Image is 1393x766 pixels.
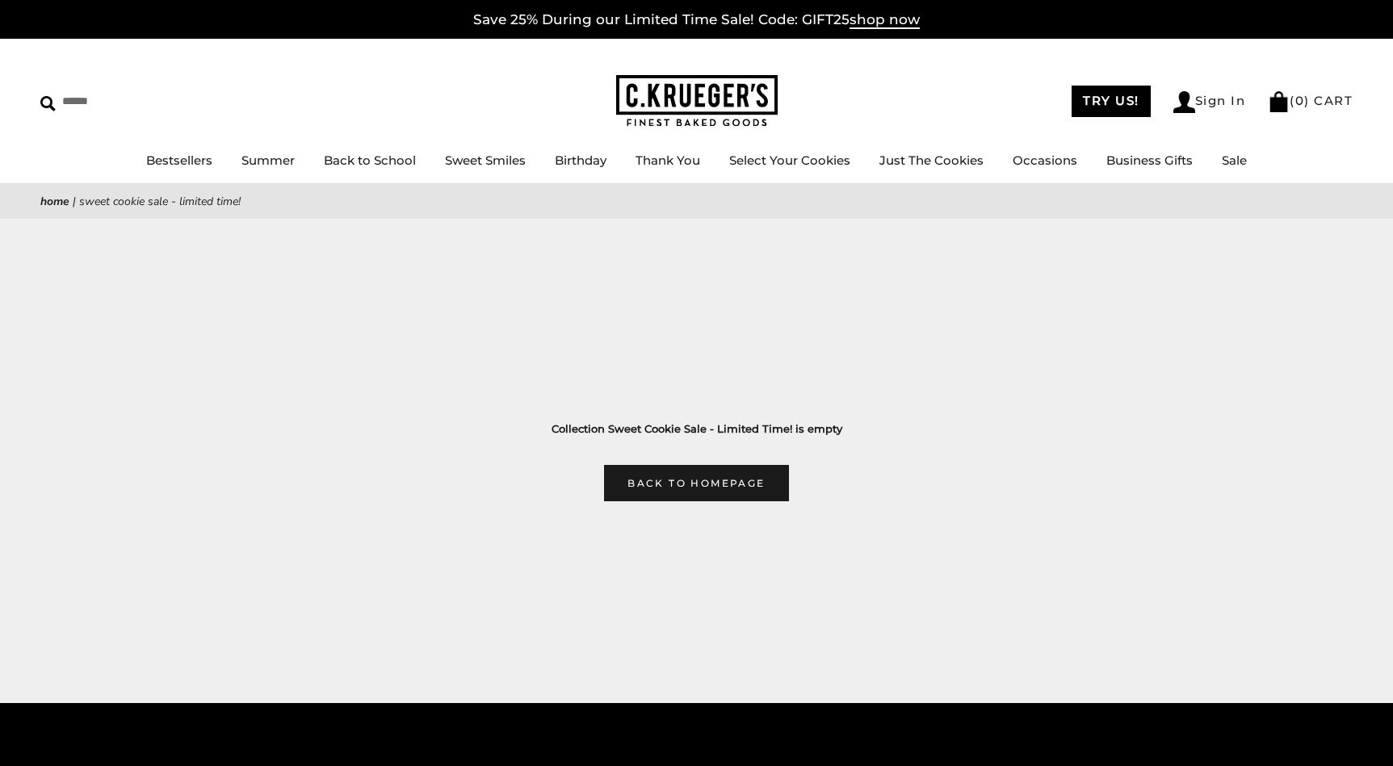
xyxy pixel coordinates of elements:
[65,421,1328,437] h3: Collection Sweet Cookie Sale - Limited Time! is empty
[636,153,700,168] a: Thank You
[1268,93,1353,108] a: (0) CART
[616,75,778,128] img: C.KRUEGER'S
[1295,93,1305,108] span: 0
[324,153,416,168] a: Back to School
[79,194,241,209] span: Sweet Cookie Sale - Limited Time!
[1173,91,1195,113] img: Account
[1106,153,1193,168] a: Business Gifts
[40,89,233,114] input: Search
[40,194,69,209] a: Home
[555,153,606,168] a: Birthday
[73,194,76,209] span: |
[1072,86,1151,117] a: TRY US!
[1173,91,1246,113] a: Sign In
[40,96,56,111] img: Search
[1268,91,1290,112] img: Bag
[850,11,920,29] span: shop now
[1222,153,1247,168] a: Sale
[879,153,984,168] a: Just The Cookies
[445,153,526,168] a: Sweet Smiles
[1013,153,1077,168] a: Occasions
[146,153,212,168] a: Bestsellers
[729,153,850,168] a: Select Your Cookies
[241,153,295,168] a: Summer
[604,465,788,501] a: Back to homepage
[40,192,1353,211] nav: breadcrumbs
[473,11,920,29] a: Save 25% During our Limited Time Sale! Code: GIFT25shop now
